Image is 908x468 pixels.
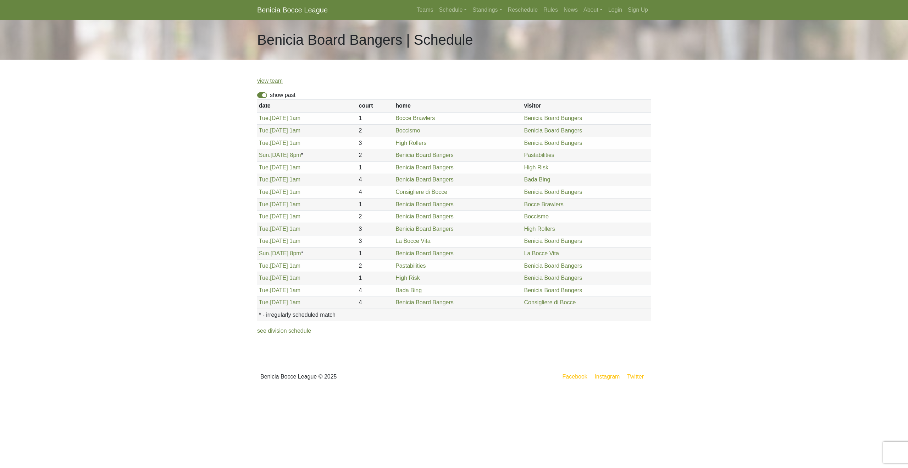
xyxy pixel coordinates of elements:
[395,140,426,146] a: High Rollers
[522,100,651,112] th: visitor
[257,328,311,334] a: see division schedule
[541,3,561,17] a: Rules
[257,78,283,84] a: view team
[395,115,435,121] a: Bocce Brawlers
[259,213,300,219] a: Tue.[DATE] 1am
[524,140,582,146] a: Benicia Board Bangers
[395,287,422,293] a: Bada Bing
[259,287,300,293] a: Tue.[DATE] 1am
[259,115,300,121] a: Tue.[DATE] 1am
[581,3,605,17] a: About
[524,275,582,281] a: Benicia Board Bangers
[259,152,301,158] a: Sun.[DATE] 8pm
[524,238,582,244] a: Benicia Board Bangers
[524,176,550,183] a: Bada Bing
[357,174,394,186] td: 4
[270,91,295,99] label: show past
[357,296,394,309] td: 4
[524,115,582,121] a: Benicia Board Bangers
[357,149,394,162] td: 2
[259,275,270,281] span: Tue.
[259,238,300,244] a: Tue.[DATE] 1am
[593,372,621,381] a: Instagram
[395,189,447,195] a: Consigliere di Bocce
[394,100,522,112] th: home
[395,226,454,232] a: Benicia Board Bangers
[395,250,454,256] a: Benicia Board Bangers
[524,250,559,256] a: La Bocce Vita
[524,287,582,293] a: Benicia Board Bangers
[357,161,394,174] td: 1
[259,140,300,146] a: Tue.[DATE] 1am
[395,213,454,219] a: Benicia Board Bangers
[395,299,454,305] a: Benicia Board Bangers
[259,127,300,134] a: Tue.[DATE] 1am
[259,140,270,146] span: Tue.
[259,226,300,232] a: Tue.[DATE] 1am
[259,152,271,158] span: Sun.
[259,250,271,256] span: Sun.
[357,211,394,223] td: 2
[259,275,300,281] a: Tue.[DATE] 1am
[259,299,300,305] a: Tue.[DATE] 1am
[395,263,426,269] a: Pastabilities
[395,152,454,158] a: Benicia Board Bangers
[259,189,270,195] span: Tue.
[357,284,394,296] td: 4
[524,226,555,232] a: High Rollers
[257,31,473,48] h1: Benicia Board Bangers | Schedule
[357,100,394,112] th: court
[357,260,394,272] td: 2
[561,3,581,17] a: News
[257,100,357,112] th: date
[357,137,394,149] td: 3
[259,115,270,121] span: Tue.
[259,127,270,134] span: Tue.
[524,213,548,219] a: Boccismo
[524,263,582,269] a: Benicia Board Bangers
[395,201,454,207] a: Benicia Board Bangers
[524,127,582,134] a: Benicia Board Bangers
[436,3,470,17] a: Schedule
[395,176,454,183] a: Benicia Board Bangers
[259,164,270,170] span: Tue.
[414,3,436,17] a: Teams
[625,3,651,17] a: Sign Up
[259,164,300,170] a: Tue.[DATE] 1am
[626,372,649,381] a: Twitter
[357,235,394,247] td: 3
[524,164,548,170] a: High Risk
[357,186,394,198] td: 4
[357,272,394,284] td: 1
[259,238,270,244] span: Tue.
[524,299,576,305] a: Consigliere di Bocce
[357,198,394,211] td: 1
[257,3,328,17] a: Benicia Bocce League
[357,125,394,137] td: 2
[259,287,270,293] span: Tue.
[357,223,394,235] td: 3
[524,201,563,207] a: Bocce Brawlers
[259,201,270,207] span: Tue.
[259,263,270,269] span: Tue.
[395,275,420,281] a: High Risk
[259,226,270,232] span: Tue.
[505,3,541,17] a: Reschedule
[605,3,625,17] a: Login
[259,213,270,219] span: Tue.
[395,238,430,244] a: La Bocce Vita
[259,176,300,183] a: Tue.[DATE] 1am
[395,164,454,170] a: Benicia Board Bangers
[524,189,582,195] a: Benicia Board Bangers
[357,247,394,260] td: 1
[259,299,270,305] span: Tue.
[257,309,651,321] th: * - irregularly scheduled match
[259,176,270,183] span: Tue.
[524,152,554,158] a: Pastabilities
[252,364,454,390] div: Benicia Bocce League © 2025
[259,250,301,256] a: Sun.[DATE] 8pm
[259,263,300,269] a: Tue.[DATE] 1am
[357,112,394,125] td: 1
[395,127,420,134] a: Boccismo
[470,3,505,17] a: Standings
